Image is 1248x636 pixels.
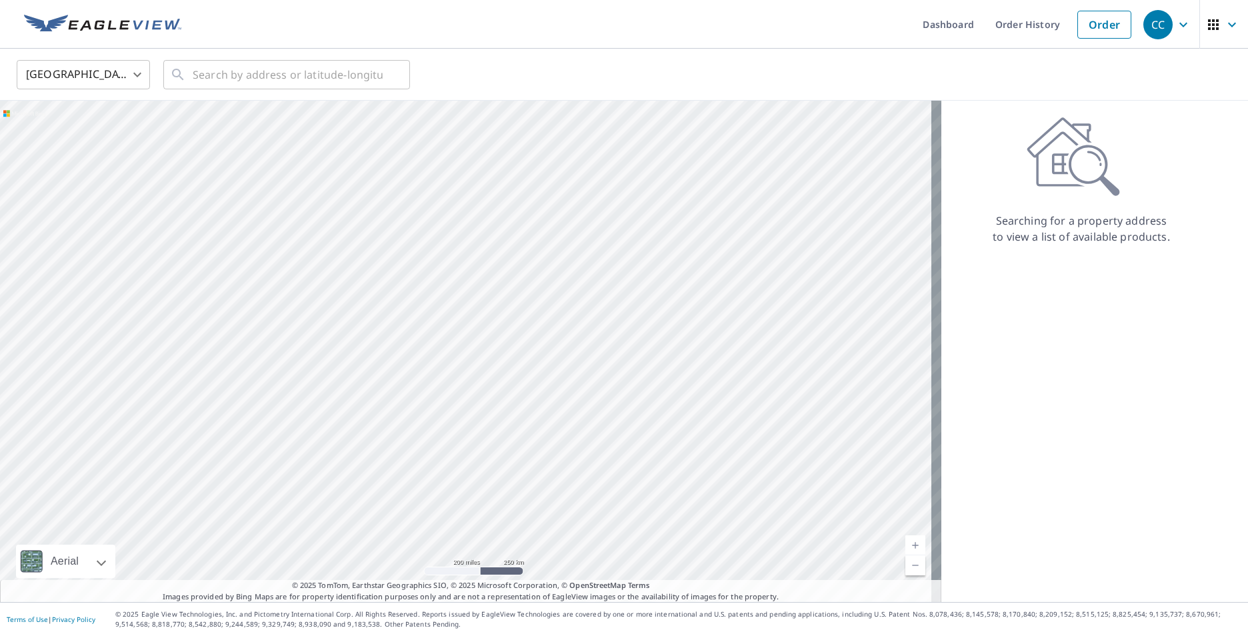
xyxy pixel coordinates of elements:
a: Privacy Policy [52,615,95,624]
p: © 2025 Eagle View Technologies, Inc. and Pictometry International Corp. All Rights Reserved. Repo... [115,609,1241,629]
input: Search by address or latitude-longitude [193,56,383,93]
div: [GEOGRAPHIC_DATA] [17,56,150,93]
a: Current Level 5, Zoom Out [905,555,925,575]
div: CC [1143,10,1173,39]
p: | [7,615,95,623]
div: Aerial [47,545,83,578]
a: Order [1077,11,1131,39]
a: Terms of Use [7,615,48,624]
a: Current Level 5, Zoom In [905,535,925,555]
img: EV Logo [24,15,181,35]
a: OpenStreetMap [569,580,625,590]
p: Searching for a property address to view a list of available products. [992,213,1171,245]
a: Terms [628,580,650,590]
span: © 2025 TomTom, Earthstar Geographics SIO, © 2025 Microsoft Corporation, © [292,580,650,591]
div: Aerial [16,545,115,578]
